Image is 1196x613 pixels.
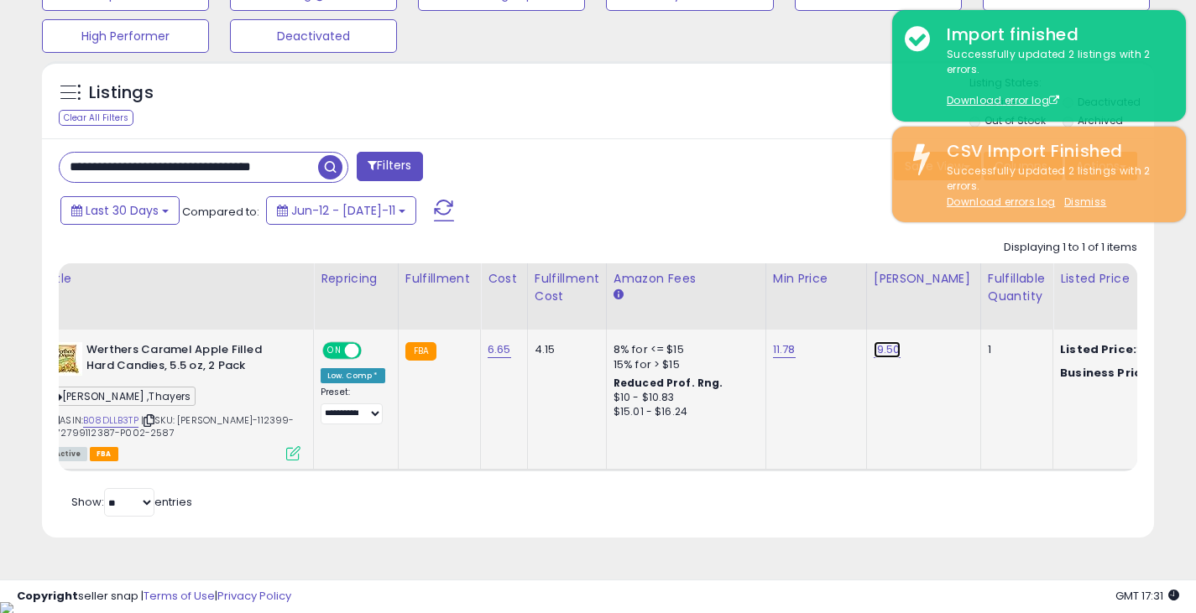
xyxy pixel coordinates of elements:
a: Terms of Use [144,588,215,604]
div: Cost [488,270,520,288]
div: $10 - $10.83 [614,391,753,405]
div: 15% for > $15 [614,357,753,372]
span: FBA [90,447,118,461]
button: High Performer [42,19,209,53]
div: Preset: [321,387,385,424]
span: Compared to: [182,204,259,220]
small: FBA [405,342,436,361]
button: Filters [357,152,422,181]
div: Fulfillment [405,270,473,288]
div: Min Price [773,270,859,288]
div: Low. Comp * [321,368,385,383]
a: B08DLLB3TP [83,413,138,428]
div: Amazon Fees [614,270,759,288]
div: 1 [988,342,1040,357]
span: All listings currently available for purchase on Amazon [49,447,87,461]
div: [PERSON_NAME] [874,270,974,288]
a: Download errors log [947,195,1055,209]
div: Title [44,270,306,288]
div: $15.01 - $16.24 [614,405,753,419]
div: Displaying 1 to 1 of 1 items [1004,240,1137,256]
div: CSV Import Finished [934,139,1173,164]
img: 51fWlhI-yHL._SL40_.jpg [49,342,82,376]
a: Download error log [947,93,1059,107]
div: Successfully updated 2 listings with 2 errors. [934,164,1173,210]
div: seller snap | | [17,589,291,605]
div: Fulfillable Quantity [988,270,1046,305]
span: [PERSON_NAME] ,Thayers [49,387,196,406]
b: Reduced Prof. Rng. [614,376,723,390]
small: Amazon Fees. [614,288,624,303]
h5: Listings [89,81,154,105]
button: Last 30 Days [60,196,180,225]
span: Show: entries [71,494,192,510]
div: 8% for <= $15 [614,342,753,357]
b: Business Price: [1060,365,1152,381]
button: Deactivated [230,19,397,53]
div: Import finished [934,23,1173,47]
b: Listed Price: [1060,341,1136,357]
span: Jun-12 - [DATE]-11 [291,202,395,219]
span: | SKU: [PERSON_NAME]-112399-072799112387-P002-2587 [49,413,295,439]
u: Dismiss [1064,195,1106,209]
span: 2025-08-11 17:31 GMT [1115,588,1179,604]
div: Fulfillment Cost [535,270,599,305]
b: Werthers Caramel Apple Filled Hard Candies, 5.5 oz, 2 Pack [86,342,290,377]
div: 4.15 [535,342,593,357]
a: 11.78 [773,341,796,358]
span: OFF [359,344,386,358]
button: Jun-12 - [DATE]-11 [266,196,416,225]
div: Repricing [321,270,391,288]
div: Successfully updated 2 listings with 2 errors. [934,47,1173,109]
span: ON [324,344,345,358]
strong: Copyright [17,588,78,604]
div: Clear All Filters [59,110,133,126]
span: Last 30 Days [86,202,159,219]
a: 6.65 [488,341,511,358]
a: 19.50 [874,341,901,358]
a: Privacy Policy [217,588,291,604]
